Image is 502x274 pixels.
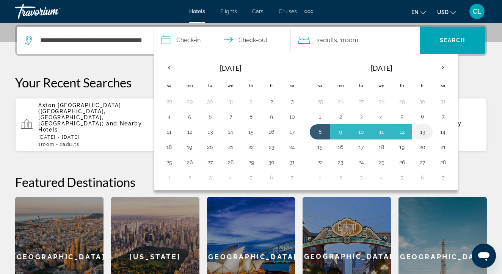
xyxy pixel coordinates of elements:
[38,120,142,133] span: and Nearby Hotels
[265,111,278,122] button: Day 9
[314,127,326,137] button: Day 8
[437,96,449,107] button: Day 31
[355,172,367,183] button: Day 3
[334,111,347,122] button: Day 2
[304,5,313,17] button: Extra navigation items
[224,111,237,122] button: Day 7
[396,111,408,122] button: Day 5
[355,157,367,168] button: Day 24
[416,111,428,122] button: Day 6
[375,111,387,122] button: Day 4
[245,142,257,152] button: Day 22
[245,111,257,122] button: Day 8
[17,27,485,54] div: Search widget
[184,172,196,183] button: Day 2
[314,96,326,107] button: Day 25
[416,142,428,152] button: Day 20
[343,36,358,44] span: Room
[179,59,282,77] th: [DATE]
[437,142,449,152] button: Day 21
[184,142,196,152] button: Day 19
[433,59,453,76] button: Next month
[265,96,278,107] button: Day 2
[437,111,449,122] button: Day 7
[163,142,175,152] button: Day 18
[204,111,216,122] button: Day 6
[245,127,257,137] button: Day 15
[355,142,367,152] button: Day 17
[204,157,216,168] button: Day 27
[204,142,216,152] button: Day 20
[396,127,408,137] button: Day 12
[163,111,175,122] button: Day 4
[220,8,237,14] a: Flights
[334,96,347,107] button: Day 26
[330,59,433,77] th: [DATE]
[184,127,196,137] button: Day 12
[375,127,387,137] button: Day 11
[224,172,237,183] button: Day 4
[396,142,408,152] button: Day 19
[265,142,278,152] button: Day 23
[437,172,449,183] button: Day 7
[472,244,496,268] iframe: Button to launch messaging window
[245,172,257,183] button: Day 5
[245,96,257,107] button: Day 1
[314,111,326,122] button: Day 1
[334,127,347,137] button: Day 9
[163,96,175,107] button: Day 28
[286,127,298,137] button: Day 17
[265,157,278,168] button: Day 30
[204,172,216,183] button: Day 3
[314,172,326,183] button: Day 1
[286,96,298,107] button: Day 3
[38,135,161,140] p: [DATE] - [DATE]
[440,37,466,43] span: Search
[15,98,167,152] button: Aston [GEOGRAPHIC_DATA] ([GEOGRAPHIC_DATA], [GEOGRAPHIC_DATA], [GEOGRAPHIC_DATA]) and Nearby Hote...
[291,27,420,54] button: Travelers: 2 adults, 0 children
[279,8,297,14] a: Cruises
[38,102,121,127] span: Aston [GEOGRAPHIC_DATA] ([GEOGRAPHIC_DATA], [GEOGRAPHIC_DATA], [GEOGRAPHIC_DATA])
[265,172,278,183] button: Day 6
[337,35,358,46] span: , 1
[396,157,408,168] button: Day 26
[63,142,79,147] span: Adults
[416,157,428,168] button: Day 27
[355,127,367,137] button: Day 10
[184,96,196,107] button: Day 29
[15,2,91,21] a: Travorium
[15,75,487,90] p: Your Recent Searches
[411,6,426,17] button: Change language
[41,142,55,147] span: Room
[420,27,485,54] button: Search
[375,142,387,152] button: Day 18
[154,27,291,54] button: Check in and out dates
[265,127,278,137] button: Day 16
[286,111,298,122] button: Day 10
[437,6,456,17] button: Change currency
[396,96,408,107] button: Day 29
[437,127,449,137] button: Day 14
[163,157,175,168] button: Day 25
[416,96,428,107] button: Day 30
[375,157,387,168] button: Day 25
[320,36,337,44] span: Adults
[375,96,387,107] button: Day 28
[416,172,428,183] button: Day 6
[396,172,408,183] button: Day 5
[252,8,264,14] a: Cars
[224,157,237,168] button: Day 28
[334,172,347,183] button: Day 2
[189,8,205,14] a: Hotels
[375,172,387,183] button: Day 4
[159,59,179,76] button: Previous month
[224,96,237,107] button: Day 31
[60,142,79,147] span: 2
[224,127,237,137] button: Day 14
[473,8,482,15] span: CL
[416,127,428,137] button: Day 13
[224,142,237,152] button: Day 21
